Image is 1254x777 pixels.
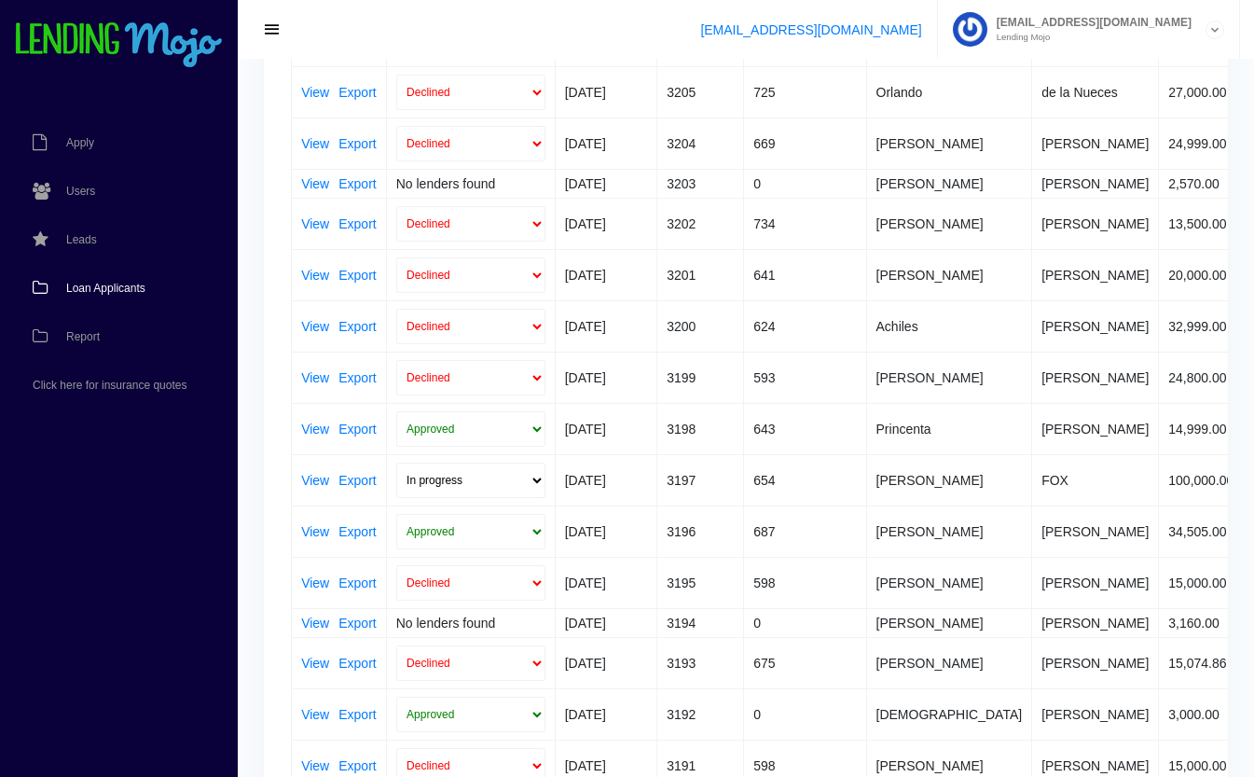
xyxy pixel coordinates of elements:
a: View [301,177,329,190]
span: Apply [66,137,94,148]
td: [PERSON_NAME] [867,352,1033,403]
span: Leads [66,234,97,245]
td: 0 [744,688,866,740]
td: [PERSON_NAME] [867,454,1033,506]
a: View [301,137,329,150]
a: Export [338,320,376,333]
small: Lending Mojo [987,33,1192,42]
td: [DATE] [556,688,657,740]
a: View [301,217,329,230]
td: 725 [744,66,866,118]
td: 669 [744,118,866,169]
a: [EMAIL_ADDRESS][DOMAIN_NAME] [700,22,921,37]
td: 687 [744,506,866,557]
a: Export [338,759,376,772]
a: View [301,657,329,670]
td: [DATE] [556,403,657,454]
td: [DATE] [556,198,657,249]
td: 3199 [657,352,744,403]
td: 598 [744,557,866,608]
a: Export [338,708,376,721]
a: Export [338,269,376,282]
td: [PERSON_NAME] [1032,637,1159,688]
td: 643 [744,403,866,454]
td: 3205 [657,66,744,118]
td: Princenta [867,403,1033,454]
span: Users [66,186,95,197]
td: 624 [744,300,866,352]
td: [PERSON_NAME] [1032,352,1159,403]
td: [PERSON_NAME] [1032,557,1159,608]
td: [PERSON_NAME] [1032,169,1159,198]
td: FOX [1032,454,1159,506]
td: [DATE] [556,300,657,352]
td: [PERSON_NAME] [1032,403,1159,454]
td: Orlando [867,66,1033,118]
td: [DATE] [556,118,657,169]
td: [PERSON_NAME] [1032,118,1159,169]
td: 3201 [657,249,744,300]
td: [PERSON_NAME] [867,249,1033,300]
td: 3204 [657,118,744,169]
td: [PERSON_NAME] [867,198,1033,249]
td: [DATE] [556,608,657,637]
a: Export [338,86,376,99]
td: 3200 [657,300,744,352]
a: View [301,86,329,99]
td: 0 [744,608,866,637]
td: [DATE] [556,66,657,118]
span: Report [66,331,100,342]
td: 3193 [657,637,744,688]
td: No lenders found [387,169,556,198]
td: [DATE] [556,352,657,403]
a: View [301,269,329,282]
td: 3195 [657,557,744,608]
a: Export [338,137,376,150]
a: View [301,474,329,487]
td: [PERSON_NAME] [867,608,1033,637]
td: [PERSON_NAME] [1032,198,1159,249]
a: View [301,617,329,630]
span: Loan Applicants [66,283,145,294]
td: [DATE] [556,454,657,506]
a: View [301,423,329,436]
a: Export [338,576,376,590]
td: [PERSON_NAME] [867,118,1033,169]
td: [PERSON_NAME] [1032,688,1159,740]
td: [DATE] [556,169,657,198]
td: 654 [744,454,866,506]
td: [DATE] [556,557,657,608]
td: de la Nueces [1032,66,1159,118]
td: Achiles [867,300,1033,352]
img: logo-small.png [14,22,224,69]
td: [DATE] [556,506,657,557]
a: Export [338,423,376,436]
td: 734 [744,198,866,249]
td: [DEMOGRAPHIC_DATA] [867,688,1033,740]
td: 3202 [657,198,744,249]
td: 3203 [657,169,744,198]
span: Click here for insurance quotes [33,380,186,391]
td: [DATE] [556,637,657,688]
img: Profile image [953,12,987,47]
a: Export [338,474,376,487]
a: View [301,525,329,538]
td: No lenders found [387,608,556,637]
td: [PERSON_NAME] [1032,506,1159,557]
td: 0 [744,169,866,198]
a: Export [338,217,376,230]
td: 641 [744,249,866,300]
td: 3197 [657,454,744,506]
a: View [301,576,329,590]
td: [PERSON_NAME] [867,506,1033,557]
a: View [301,320,329,333]
a: Export [338,617,376,630]
a: Export [338,525,376,538]
span: [EMAIL_ADDRESS][DOMAIN_NAME] [987,17,1192,28]
td: 3192 [657,688,744,740]
td: [PERSON_NAME] [1032,249,1159,300]
td: [PERSON_NAME] [1032,608,1159,637]
td: [PERSON_NAME] [1032,300,1159,352]
a: View [301,371,329,384]
td: [PERSON_NAME] [867,557,1033,608]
